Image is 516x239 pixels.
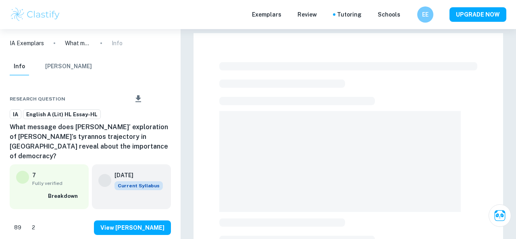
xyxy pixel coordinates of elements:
p: Review [298,10,317,19]
button: EE [417,6,433,23]
button: Help and Feedback [407,13,411,17]
div: Download [121,88,155,109]
button: View [PERSON_NAME] [94,220,171,235]
p: Info [112,39,123,48]
button: Breakdown [46,190,82,202]
a: English A (Lit) HL Essay-HL [23,109,101,119]
div: Dislike [27,221,40,234]
p: 7 [32,171,36,180]
button: UPGRADE NOW [449,7,506,22]
div: Report issue [164,94,171,104]
span: IA [10,111,21,119]
h6: EE [421,10,430,19]
p: What message does [PERSON_NAME]’ exploration of [PERSON_NAME]’s tyrannos trajectory in [GEOGRAPHI... [65,39,91,48]
button: Ask Clai [489,204,511,227]
span: 89 [10,224,26,232]
a: Tutoring [337,10,362,19]
span: Research question [10,95,65,103]
div: Like [10,221,26,234]
div: Share [113,94,120,104]
div: This exemplar is based on the current syllabus. Feel free to refer to it for inspiration/ideas wh... [114,181,163,190]
div: Bookmark [156,94,163,104]
span: Current Syllabus [114,181,163,190]
a: IA [10,109,21,119]
span: Fully verified [32,180,82,187]
img: Clastify logo [10,6,61,23]
a: Schools [378,10,400,19]
span: English A (Lit) HL Essay-HL [23,111,100,119]
a: IA Exemplars [10,39,44,48]
h6: [DATE] [114,171,156,180]
button: [PERSON_NAME] [45,58,92,75]
h6: What message does [PERSON_NAME]’ exploration of [PERSON_NAME]’s tyrannos trajectory in [GEOGRAPHI... [10,122,171,161]
button: Info [10,58,29,75]
span: 2 [27,224,40,232]
p: Exemplars [252,10,281,19]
